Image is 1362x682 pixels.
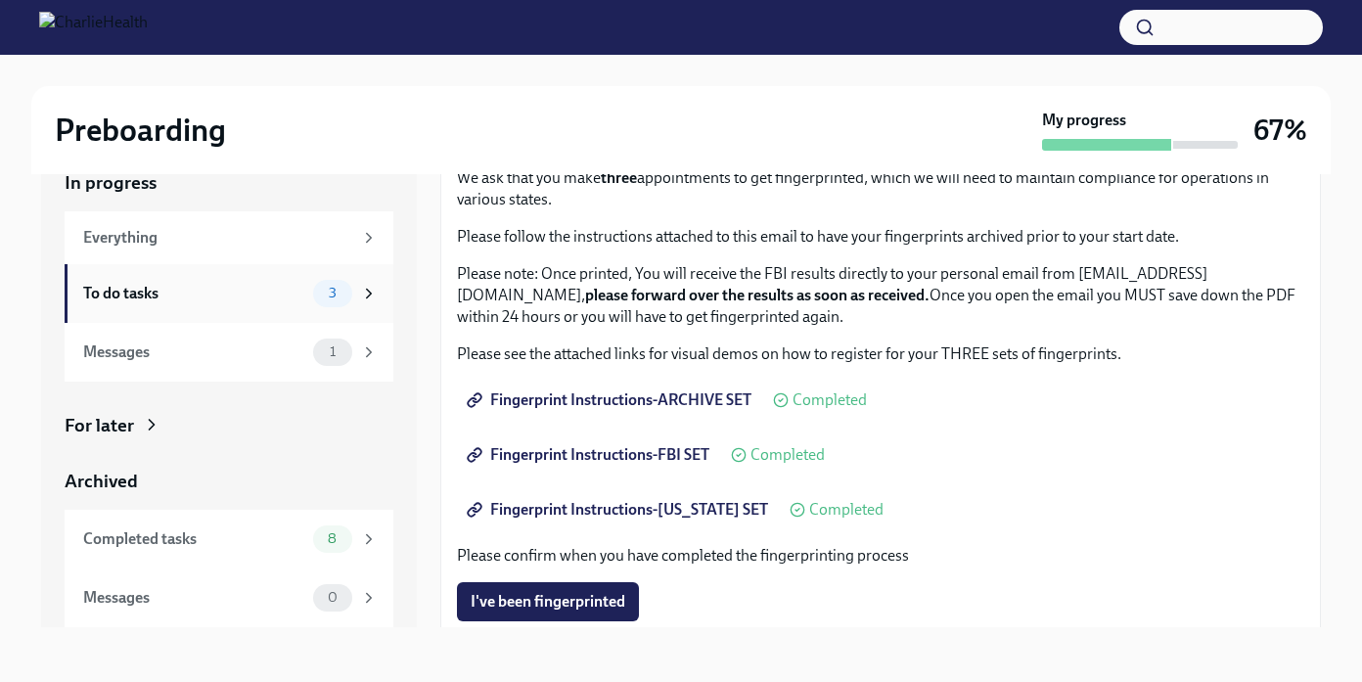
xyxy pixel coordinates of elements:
a: Completed tasks8 [65,510,393,568]
strong: please forward over the results as soon as received. [585,286,930,304]
p: We ask that you make appointments to get fingerprinted, which we will need to maintain compliance... [457,167,1304,210]
div: Completed tasks [83,528,305,550]
div: Messages [83,587,305,609]
span: Fingerprint Instructions-ARCHIVE SET [471,390,751,410]
span: I've been fingerprinted [471,592,625,612]
img: CharlieHealth [39,12,148,43]
div: Everything [83,227,352,249]
button: I've been fingerprinted [457,582,639,621]
div: Messages [83,341,305,363]
p: Please confirm when you have completed the fingerprinting process [457,545,1304,567]
span: Completed [793,392,867,408]
span: 3 [317,286,348,300]
span: Fingerprint Instructions-FBI SET [471,445,709,465]
a: Messages0 [65,568,393,627]
div: For later [65,413,134,438]
a: In progress [65,170,393,196]
span: Completed [809,502,884,518]
strong: three [601,168,637,187]
a: Everything [65,211,393,264]
a: To do tasks3 [65,264,393,323]
span: 8 [316,531,348,546]
span: Completed [750,447,825,463]
h2: Preboarding [55,111,226,150]
a: For later [65,413,393,438]
a: Messages1 [65,323,393,382]
a: Fingerprint Instructions-ARCHIVE SET [457,381,765,420]
p: Please note: Once printed, You will receive the FBI results directly to your personal email from ... [457,263,1304,328]
h3: 67% [1253,113,1307,148]
p: Please follow the instructions attached to this email to have your fingerprints archived prior to... [457,226,1304,248]
span: Fingerprint Instructions-[US_STATE] SET [471,500,768,520]
div: To do tasks [83,283,305,304]
a: Fingerprint Instructions-[US_STATE] SET [457,490,782,529]
a: Archived [65,469,393,494]
p: Please see the attached links for visual demos on how to register for your THREE sets of fingerpr... [457,343,1304,365]
span: 1 [318,344,347,359]
a: Fingerprint Instructions-FBI SET [457,435,723,475]
span: 0 [316,590,349,605]
strong: My progress [1042,110,1126,131]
